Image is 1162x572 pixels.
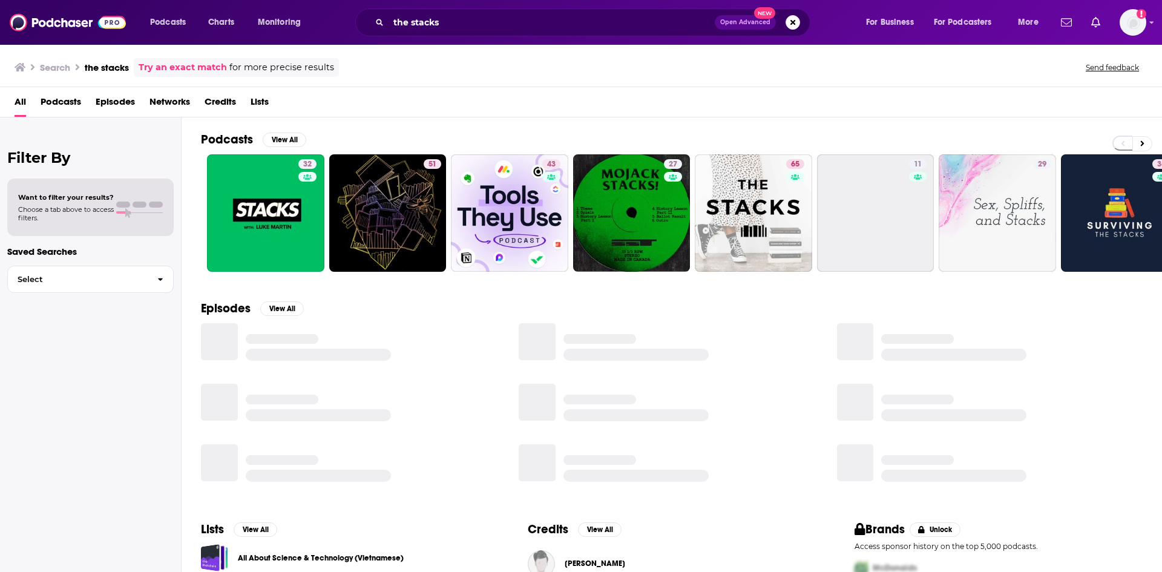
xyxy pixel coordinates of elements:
[303,159,312,171] span: 32
[1120,9,1146,36] span: Logged in as gabrielle.gantz
[715,15,776,30] button: Open AdvancedNew
[150,14,186,31] span: Podcasts
[201,544,228,571] a: All About Science & Technology (Vietnamese)
[201,301,251,316] h2: Episodes
[791,159,799,171] span: 65
[329,154,447,272] a: 51
[263,133,306,147] button: View All
[934,14,992,31] span: For Podcasters
[855,542,1143,551] p: Access sponsor history on the top 5,000 podcasts.
[547,159,556,171] span: 43
[234,522,277,537] button: View All
[7,246,174,257] p: Saved Searches
[142,13,202,32] button: open menu
[251,92,269,117] a: Lists
[208,14,234,31] span: Charts
[528,522,622,537] a: CreditsView All
[451,154,568,272] a: 43
[96,92,135,117] a: Episodes
[249,13,317,32] button: open menu
[424,159,441,169] a: 51
[664,159,682,169] a: 27
[41,92,81,117] a: Podcasts
[926,13,1009,32] button: open menu
[7,149,174,166] h2: Filter By
[914,159,922,171] span: 11
[1137,9,1146,19] svg: Add a profile image
[528,522,568,537] h2: Credits
[1009,13,1054,32] button: open menu
[669,159,677,171] span: 27
[298,159,317,169] a: 32
[18,193,114,202] span: Want to filter your results?
[786,159,804,169] a: 65
[1038,159,1046,171] span: 29
[8,275,148,283] span: Select
[260,301,304,316] button: View All
[565,559,625,568] a: Ian Head
[149,92,190,117] a: Networks
[817,154,934,272] a: 11
[201,522,277,537] a: ListsView All
[238,551,404,565] a: All About Science & Technology (Vietnamese)
[205,92,236,117] a: Credits
[542,159,560,169] a: 43
[139,61,227,74] a: Try an exact match
[201,301,304,316] a: EpisodesView All
[1018,14,1039,31] span: More
[695,154,812,272] a: 65
[1120,9,1146,36] button: Show profile menu
[573,154,691,272] a: 27
[720,19,770,25] span: Open Advanced
[18,205,114,222] span: Choose a tab above to access filters.
[1056,12,1077,33] a: Show notifications dropdown
[428,159,436,171] span: 51
[229,61,334,74] span: for more precise results
[389,13,715,32] input: Search podcasts, credits, & more...
[754,7,776,19] span: New
[200,13,241,32] a: Charts
[258,14,301,31] span: Monitoring
[1086,12,1105,33] a: Show notifications dropdown
[939,154,1056,272] a: 29
[7,266,174,293] button: Select
[866,14,914,31] span: For Business
[201,522,224,537] h2: Lists
[565,559,625,568] span: [PERSON_NAME]
[367,8,822,36] div: Search podcasts, credits, & more...
[578,522,622,537] button: View All
[40,62,70,73] h3: Search
[85,62,129,73] h3: the stacks
[201,132,306,147] a: PodcastsView All
[1120,9,1146,36] img: User Profile
[1033,159,1051,169] a: 29
[910,522,961,537] button: Unlock
[909,159,927,169] a: 11
[201,132,253,147] h2: Podcasts
[855,522,905,537] h2: Brands
[1082,62,1143,73] button: Send feedback
[15,92,26,117] a: All
[10,11,126,34] img: Podchaser - Follow, Share and Rate Podcasts
[858,13,929,32] button: open menu
[207,154,324,272] a: 32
